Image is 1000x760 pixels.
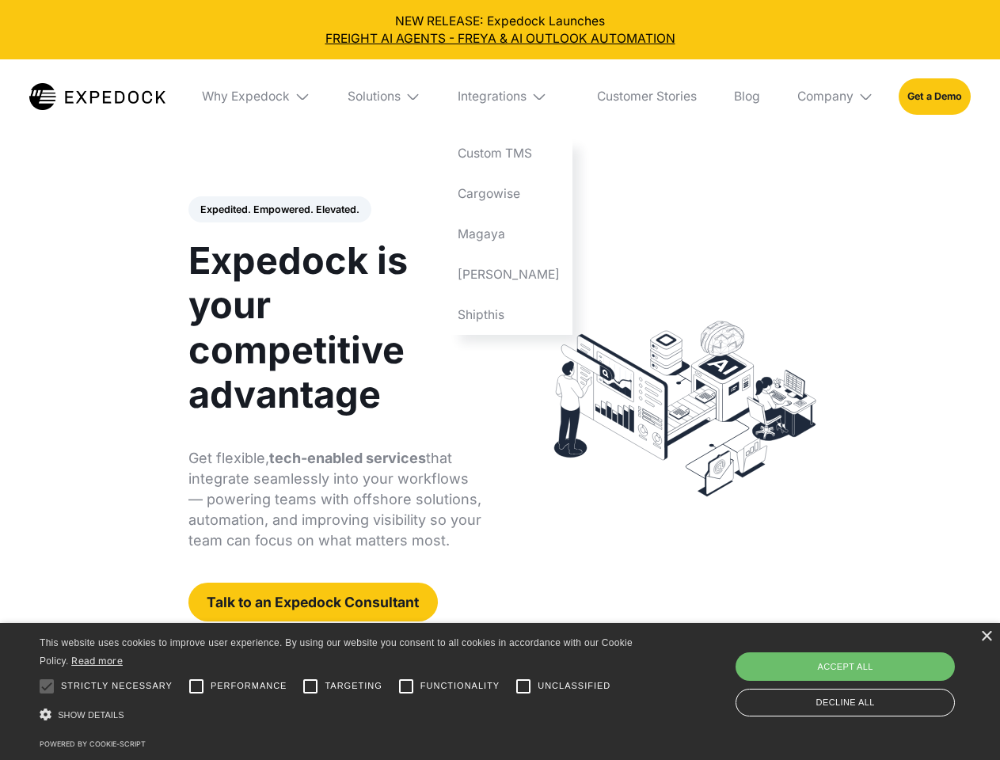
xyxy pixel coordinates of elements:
[188,583,438,621] a: Talk to an Expedock Consultant
[446,294,572,335] a: Shipthis
[446,254,572,294] a: [PERSON_NAME]
[797,89,854,104] div: Company
[269,450,426,466] strong: tech-enabled services
[190,59,323,134] div: Why Expedock
[202,89,290,104] div: Why Expedock
[71,655,123,667] a: Read more
[721,59,772,134] a: Blog
[40,637,633,667] span: This website uses cookies to improve user experience. By using our website you consent to all coo...
[58,710,124,720] span: Show details
[348,89,401,104] div: Solutions
[446,134,572,335] nav: Integrations
[446,174,572,215] a: Cargowise
[736,589,1000,760] iframe: Chat Widget
[584,59,709,134] a: Customer Stories
[420,679,500,693] span: Functionality
[211,679,287,693] span: Performance
[899,78,971,114] a: Get a Demo
[40,705,638,726] div: Show details
[446,214,572,254] a: Magaya
[40,739,146,748] a: Powered by cookie-script
[13,13,988,47] div: NEW RELEASE: Expedock Launches
[188,238,482,416] h1: Expedock is your competitive advantage
[335,59,433,134] div: Solutions
[458,89,527,104] div: Integrations
[446,134,572,174] a: Custom TMS
[538,679,610,693] span: Unclassified
[61,679,173,693] span: Strictly necessary
[325,679,382,693] span: Targeting
[188,448,482,551] p: Get flexible, that integrate seamlessly into your workflows — powering teams with offshore soluti...
[13,30,988,47] a: FREIGHT AI AGENTS - FREYA & AI OUTLOOK AUTOMATION
[785,59,886,134] div: Company
[446,59,572,134] div: Integrations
